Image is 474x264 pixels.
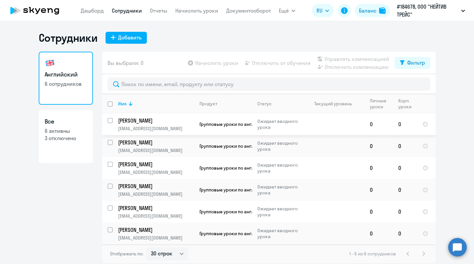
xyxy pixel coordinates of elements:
[39,31,98,44] h1: Сотрудники
[45,70,87,79] h3: Английский
[257,140,303,152] p: Ожидает вводного урока
[118,183,194,190] a: [PERSON_NAME]
[118,101,127,107] div: Имя
[365,201,393,223] td: 0
[199,121,319,127] span: Групповые уроки по английскому языку для взрослых
[118,33,142,41] div: Добавить
[199,231,319,237] span: Групповые уроки по английскому языку для взрослых
[118,169,194,175] p: [EMAIL_ADDRESS][DOMAIN_NAME]
[45,127,87,134] p: 6 активны
[150,7,167,14] a: Отчеты
[199,143,319,149] span: Групповые уроки по английскому языку для взрослых
[317,7,323,15] span: RU
[394,3,468,19] button: #184678, ООО "НЕЙТИВ ТРЕЙС"
[39,110,93,163] a: Все6 активны3 отключено
[359,7,376,15] div: Баланс
[118,226,194,234] a: [PERSON_NAME]
[370,98,393,110] div: Личные уроки
[118,204,193,212] p: [PERSON_NAME]
[349,251,396,257] span: 1 - 6 из 6 сотрудников
[45,58,55,68] img: english
[279,7,289,15] span: Ещё
[175,7,218,14] a: Начислить уроки
[199,209,319,215] span: Групповые уроки по английскому языку для взрослых
[112,7,142,14] a: Сотрудники
[393,179,417,201] td: 0
[118,147,194,153] p: [EMAIL_ADDRESS][DOMAIN_NAME]
[118,139,193,146] p: [PERSON_NAME]
[397,3,458,19] p: #184678, ООО "НЕЙТИВ ТРЕЙС"
[393,157,417,179] td: 0
[81,7,104,14] a: Дашборд
[45,134,87,142] p: 3 отключено
[45,117,87,126] h3: Все
[395,57,430,69] button: Фильтр
[118,213,194,219] p: [EMAIL_ADDRESS][DOMAIN_NAME]
[118,226,193,234] p: [PERSON_NAME]
[110,251,144,257] span: Отображать по:
[106,32,147,44] button: Добавить
[226,7,271,14] a: Документооборот
[108,59,144,67] span: Вы выбрали: 0
[370,98,388,110] div: Личные уроки
[118,161,193,168] p: [PERSON_NAME]
[398,98,417,110] div: Корп. уроки
[355,4,390,17] button: Балансbalance
[39,52,93,105] a: Английский6 сотрудников
[257,184,303,196] p: Ожидает вводного урока
[199,101,217,107] div: Продукт
[118,235,194,241] p: [EMAIL_ADDRESS][DOMAIN_NAME]
[279,4,295,17] button: Ещё
[257,101,272,107] div: Статус
[365,223,393,244] td: 0
[312,4,334,17] button: RU
[314,101,352,107] div: Текущий уровень
[118,101,194,107] div: Имя
[308,101,364,107] div: Текущий уровень
[257,118,303,130] p: Ожидает вводного урока
[118,183,193,190] p: [PERSON_NAME]
[45,80,87,87] p: 6 сотрудников
[379,7,386,14] img: balance
[365,179,393,201] td: 0
[199,187,319,193] span: Групповые уроки по английскому языку для взрослых
[407,59,425,67] div: Фильтр
[118,126,194,132] p: [EMAIL_ADDRESS][DOMAIN_NAME]
[393,201,417,223] td: 0
[393,223,417,244] td: 0
[118,117,194,124] a: [PERSON_NAME]
[257,228,303,239] p: Ожидает вводного урока
[118,139,194,146] a: [PERSON_NAME]
[257,206,303,218] p: Ожидает вводного урока
[118,191,194,197] p: [EMAIL_ADDRESS][DOMAIN_NAME]
[118,117,193,124] p: [PERSON_NAME]
[108,78,430,91] input: Поиск по имени, email, продукту или статусу
[199,101,252,107] div: Продукт
[118,204,194,212] a: [PERSON_NAME]
[393,113,417,135] td: 0
[199,165,319,171] span: Групповые уроки по английскому языку для взрослых
[257,101,303,107] div: Статус
[365,135,393,157] td: 0
[393,135,417,157] td: 0
[118,161,194,168] a: [PERSON_NAME]
[257,162,303,174] p: Ожидает вводного урока
[365,113,393,135] td: 0
[365,157,393,179] td: 0
[398,98,412,110] div: Корп. уроки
